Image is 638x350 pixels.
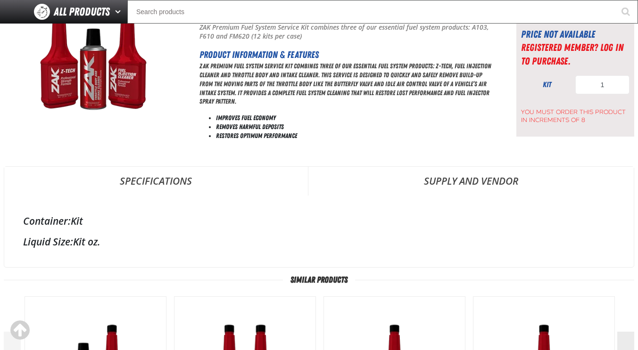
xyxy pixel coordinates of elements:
[199,48,493,62] h2: Product Information & Features
[23,214,615,228] div: Kit
[23,214,71,228] label: Container:
[23,235,615,248] div: Kit oz.
[4,167,308,195] a: Specifications
[575,75,630,94] input: Product Quantity
[283,275,355,285] span: Similar Products
[216,131,493,140] li: Restores Optimum Performance
[23,235,73,248] label: Liquid Size:
[521,80,573,90] div: kit
[54,3,110,20] span: All Products
[308,167,634,195] a: Supply and Vendor
[521,104,630,124] span: You must order this product in increments of 8
[216,122,493,131] li: Removes Harmful Deposits
[521,28,630,41] div: Price not available
[199,23,493,41] p: ZAK Premium Fuel System Service Kit combines three of our essential fuel system products: A103, F...
[216,114,493,122] li: Improves Fuel Economy
[521,41,623,66] a: Registered Member? Log In to purchase.
[9,320,30,341] div: Scroll to the top
[199,62,493,106] p: ZAK Premium Fuel System Service Kit combines three of our essential fuel system products: Z-Tech,...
